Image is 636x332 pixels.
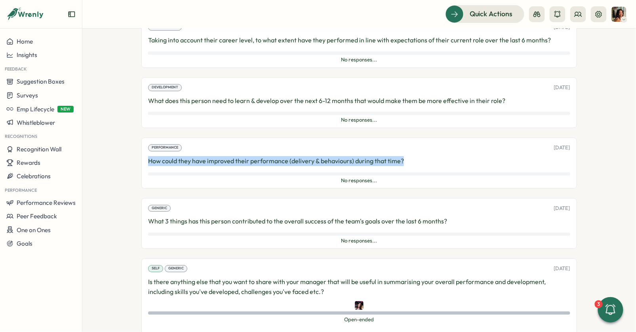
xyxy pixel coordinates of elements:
div: Generic [165,265,187,272]
span: No responses... [148,116,570,124]
span: Quick Actions [470,9,513,19]
p: What does this person need to learn & develop over the next 6-12 months that would make them be m... [148,96,570,106]
p: [DATE] [554,265,570,272]
div: Self [148,265,163,272]
span: Celebrations [17,172,51,180]
span: No responses... [148,237,570,244]
img: Viveca Riley [611,7,626,22]
span: Rewards [17,159,40,166]
span: Open-ended [148,316,570,323]
span: Surveys [17,92,38,99]
span: One on Ones [17,226,51,234]
button: Quick Actions [446,5,524,23]
span: NEW [57,106,74,113]
span: Whistleblower [17,119,55,126]
div: Performance [148,144,182,151]
span: Suggestion Boxes [17,78,65,85]
span: Peer Feedback [17,212,57,220]
div: 3 [595,300,603,308]
span: Recognition Wall [17,145,61,153]
p: Is there anything else that you want to share with your manager that will be useful in summarisin... [148,277,570,297]
button: Expand sidebar [68,10,76,18]
span: Home [17,38,33,45]
span: Insights [17,51,37,59]
p: [DATE] [554,144,570,151]
span: Performance Reviews [17,199,76,206]
span: Emp Lifecycle [17,105,54,113]
p: Taking into account their career level, to what extent have they performed in line with expectati... [148,35,570,45]
div: Generic [148,205,171,212]
span: No responses... [148,56,570,63]
span: Goals [17,240,32,247]
button: 3 [598,297,623,322]
span: No responses... [148,177,570,184]
img: Dannielle [355,301,364,310]
p: [DATE] [554,205,570,212]
p: How could they have improved their performance (delivery & behaviours) during that time? [148,156,570,166]
p: [DATE] [554,84,570,91]
p: What 3 things has this person contributed to the overall success of the team's goals over the las... [148,216,570,226]
div: Development [148,84,182,91]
